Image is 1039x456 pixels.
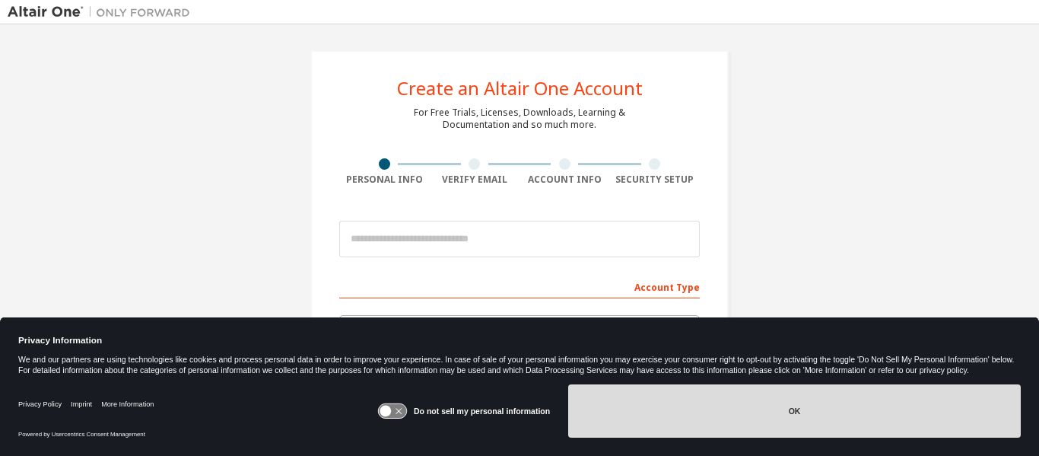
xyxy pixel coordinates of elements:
div: Account Info [519,174,610,186]
div: Account Type [339,274,700,298]
div: For Free Trials, Licenses, Downloads, Learning & Documentation and so much more. [414,107,625,131]
div: Personal Info [339,174,430,186]
div: Security Setup [610,174,701,186]
div: Verify Email [430,174,520,186]
img: Altair One [8,5,198,20]
div: Create an Altair One Account [397,79,643,97]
